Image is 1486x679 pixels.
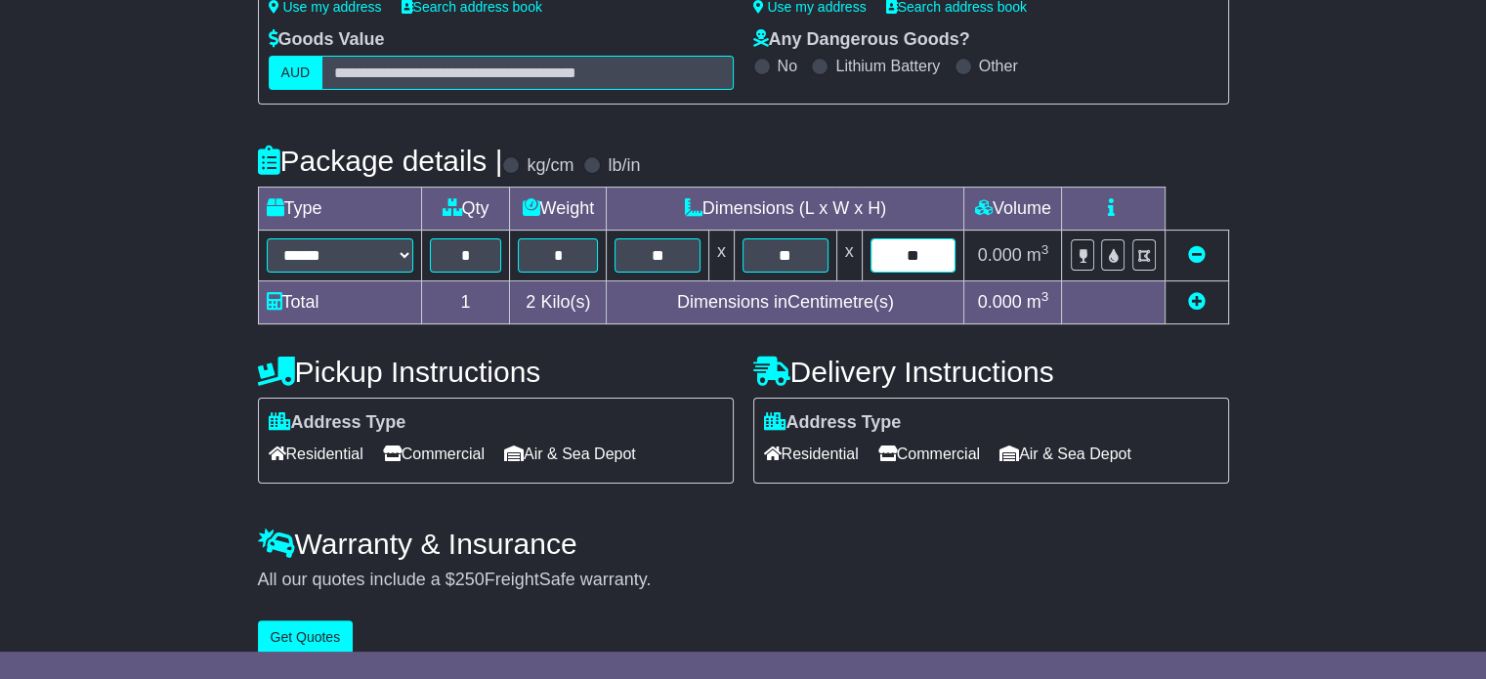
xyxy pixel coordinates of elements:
label: lb/in [608,155,640,177]
td: Dimensions (L x W x H) [607,188,964,231]
td: x [708,231,734,281]
td: Weight [510,188,607,231]
label: AUD [269,56,323,90]
td: Total [258,281,421,324]
h4: Package details | [258,145,503,177]
div: All our quotes include a $ FreightSafe warranty. [258,570,1229,591]
a: Add new item [1188,292,1206,312]
h4: Warranty & Insurance [258,528,1229,560]
td: 1 [421,281,510,324]
sup: 3 [1041,242,1049,257]
label: Address Type [269,412,406,434]
a: Remove this item [1188,245,1206,265]
span: Residential [269,439,363,469]
span: m [1027,292,1049,312]
label: Any Dangerous Goods? [753,29,970,51]
span: Residential [764,439,859,469]
button: Get Quotes [258,620,354,655]
td: Type [258,188,421,231]
h4: Pickup Instructions [258,356,734,388]
span: Air & Sea Depot [504,439,636,469]
span: m [1027,245,1049,265]
span: 2 [526,292,535,312]
td: Qty [421,188,510,231]
td: Volume [964,188,1062,231]
label: Other [979,57,1018,75]
span: Air & Sea Depot [999,439,1131,469]
label: Goods Value [269,29,385,51]
span: 0.000 [978,245,1022,265]
span: 0.000 [978,292,1022,312]
label: Lithium Battery [835,57,940,75]
td: Kilo(s) [510,281,607,324]
td: x [836,231,862,281]
sup: 3 [1041,289,1049,304]
span: 250 [455,570,485,589]
td: Dimensions in Centimetre(s) [607,281,964,324]
label: Address Type [764,412,902,434]
span: Commercial [383,439,485,469]
span: Commercial [878,439,980,469]
label: No [778,57,797,75]
h4: Delivery Instructions [753,356,1229,388]
label: kg/cm [527,155,573,177]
